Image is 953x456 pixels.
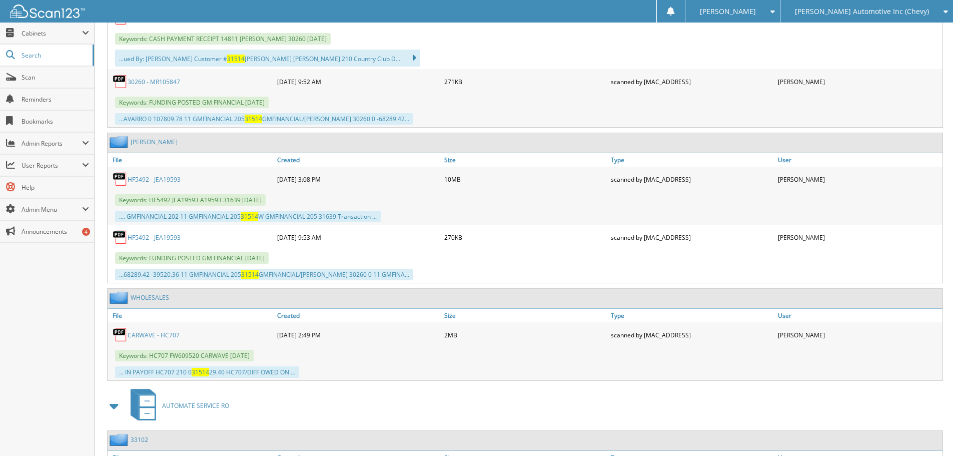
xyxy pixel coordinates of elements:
[775,227,942,247] div: [PERSON_NAME]
[608,227,775,247] div: scanned by [MAC_ADDRESS]
[110,136,131,148] img: folder2.png
[22,51,88,60] span: Search
[115,50,420,67] div: ...ued By: [PERSON_NAME] Customer # [PERSON_NAME] [PERSON_NAME] 210 Country Club D...
[608,169,775,189] div: scanned by [MAC_ADDRESS]
[275,227,442,247] div: [DATE] 9:53 AM
[131,435,148,444] a: 33102
[795,9,929,15] span: [PERSON_NAME] Automotive Inc (Chevy)
[22,161,82,170] span: User Reports
[131,138,178,146] a: [PERSON_NAME]
[113,230,128,245] img: PDF.png
[775,72,942,92] div: [PERSON_NAME]
[775,325,942,345] div: [PERSON_NAME]
[192,368,209,376] span: 31514
[775,169,942,189] div: [PERSON_NAME]
[227,55,245,63] span: 31514
[442,309,609,322] a: Size
[442,169,609,189] div: 10MB
[113,327,128,342] img: PDF.png
[608,72,775,92] div: scanned by [MAC_ADDRESS]
[22,183,89,192] span: Help
[128,78,180,86] a: 30260 - MR105847
[22,205,82,214] span: Admin Menu
[115,194,266,206] span: Keywords: HF5492 JEA19593 A19593 31639 [DATE]
[128,331,180,339] a: CARWAVE - HC707
[108,153,275,167] a: File
[245,115,262,123] span: 31514
[700,9,756,15] span: [PERSON_NAME]
[115,269,413,280] div: ...68289.42 -39520.36 11 GMFINANCIAL 205 GMFINANCIAL/[PERSON_NAME] 30260 0 11 GMFINA...
[22,29,82,38] span: Cabinets
[442,227,609,247] div: 270KB
[275,309,442,322] a: Created
[608,309,775,322] a: Type
[110,433,131,446] img: folder2.png
[115,350,254,361] span: Keywords: HC707 FW609520 CARWAVE [DATE]
[110,291,131,304] img: folder2.png
[275,72,442,92] div: [DATE] 9:52 AM
[115,33,331,45] span: Keywords: CASH PAYMENT RECEIPT 14811 [PERSON_NAME] 30260 [DATE]
[442,325,609,345] div: 2MB
[903,408,953,456] iframe: Chat Widget
[82,228,90,236] div: 4
[241,212,258,221] span: 31514
[22,117,89,126] span: Bookmarks
[22,73,89,82] span: Scan
[115,366,299,378] div: ... IN PAYOFF HC707 210 0 29.40 HC707/DIFF OWED ON ...
[22,139,82,148] span: Admin Reports
[275,153,442,167] a: Created
[115,252,269,264] span: Keywords: FUNDING POSTED GM FINANCIAL [DATE]
[775,309,942,322] a: User
[22,227,89,236] span: Announcements
[162,401,229,410] span: AUTOMATE SERVICE RO
[131,293,169,302] a: WHOLESALES
[125,386,229,425] a: AUTOMATE SERVICE RO
[442,72,609,92] div: 271KB
[115,113,413,125] div: ...AVARRO 0 107809.78 11 GMFINANCIAL 205 GMFINANCIAL/[PERSON_NAME] 30260 0 -68289.42...
[608,153,775,167] a: Type
[775,153,942,167] a: User
[442,153,609,167] a: Size
[115,97,269,108] span: Keywords: FUNDING POSTED GM FINANCIAL [DATE]
[113,74,128,89] img: PDF.png
[22,95,89,104] span: Reminders
[108,309,275,322] a: File
[241,270,259,279] span: 31514
[275,169,442,189] div: [DATE] 3:08 PM
[113,172,128,187] img: PDF.png
[128,175,181,184] a: HF5492 - JEA19593
[128,233,181,242] a: HF5492 - JEA19593
[10,5,85,18] img: scan123-logo-white.svg
[608,325,775,345] div: scanned by [MAC_ADDRESS]
[275,325,442,345] div: [DATE] 2:49 PM
[115,211,381,222] div: .... GMFINANCIAL 202 11 GMFINANCIAL 205 W GMFINANCIAL 205 31639 Transaction ...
